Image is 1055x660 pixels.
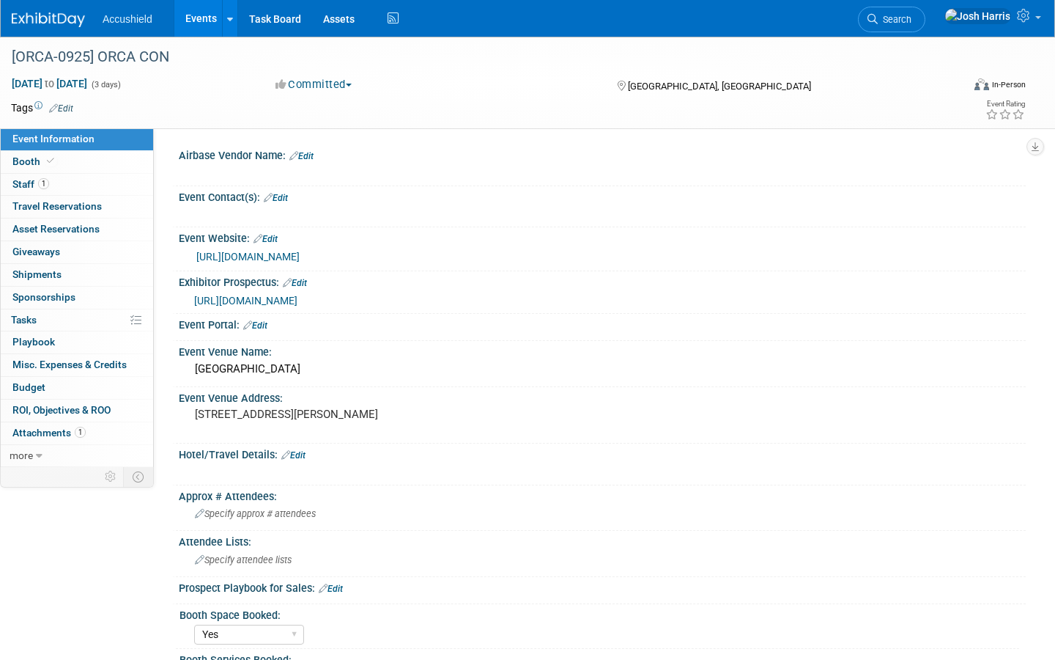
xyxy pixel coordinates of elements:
a: Giveaways [1,241,153,263]
i: Booth reservation complete [47,157,54,165]
span: Travel Reservations [12,200,102,212]
span: 1 [38,178,49,189]
div: Airbase Vendor Name: [179,144,1026,164]
pre: [STREET_ADDRESS][PERSON_NAME] [195,408,516,421]
span: Accushield [103,13,152,25]
span: Specify attendee lists [195,554,292,565]
span: Giveaways [12,246,60,257]
div: Hotel/Travel Details: [179,444,1026,463]
a: ROI, Objectives & ROO [1,400,153,422]
div: Event Format [875,76,1026,98]
span: Booth [12,155,57,167]
span: Specify approx # attendees [195,508,316,519]
div: Booth Space Booked: [179,604,1019,623]
a: Edit [49,103,73,114]
span: [DATE] [DATE] [11,77,88,90]
span: Misc. Expenses & Credits [12,359,127,370]
span: Shipments [12,268,62,280]
span: Tasks [11,314,37,326]
div: Prospect Playbook for Sales: [179,577,1026,596]
td: Toggle Event Tabs [124,467,154,486]
span: more [10,450,33,461]
a: Shipments [1,264,153,286]
span: Event Information [12,133,95,144]
a: Edit [281,450,306,461]
td: Tags [11,100,73,115]
span: [GEOGRAPHIC_DATA], [GEOGRAPHIC_DATA] [628,81,811,92]
div: Exhibitor Prospectus: [179,271,1026,290]
span: Attachments [12,427,86,439]
a: Staff1 [1,174,153,196]
a: [URL][DOMAIN_NAME] [196,251,300,263]
a: Event Information [1,128,153,150]
span: Budget [12,381,45,393]
td: Personalize Event Tab Strip [98,467,124,486]
div: Approx # Attendees: [179,485,1026,504]
div: Attendee Lists: [179,531,1026,549]
div: [ORCA-0925] ORCA CON [7,44,939,70]
img: Josh Harris [944,8,1011,24]
a: Edit [264,193,288,203]
a: Travel Reservations [1,196,153,218]
span: ROI, Objectives & ROO [12,404,111,416]
span: Playbook [12,336,55,348]
img: ExhibitDay [12,12,85,27]
a: Edit [253,234,278,244]
div: Event Rating [985,100,1025,108]
a: Tasks [1,309,153,331]
span: to [42,78,56,89]
a: Sponsorships [1,287,153,309]
div: Event Website: [179,227,1026,246]
span: Sponsorships [12,291,75,303]
a: [URL][DOMAIN_NAME] [194,295,297,307]
a: Edit [289,151,314,161]
span: Search [878,14,911,25]
a: Edit [319,584,343,594]
div: Event Contact(s): [179,186,1026,205]
img: Format-Inperson.png [974,78,989,90]
span: (3 days) [90,80,121,89]
a: Attachments1 [1,422,153,444]
span: Staff [12,178,49,190]
span: 1 [75,427,86,438]
button: Committed [270,77,358,92]
a: Booth [1,151,153,173]
a: Asset Reservations [1,219,153,241]
a: Search [858,7,925,32]
div: [GEOGRAPHIC_DATA] [190,358,1015,381]
a: Misc. Expenses & Credits [1,354,153,376]
a: Edit [283,278,307,288]
a: more [1,445,153,467]
a: Budget [1,377,153,399]
span: Asset Reservations [12,223,100,235]
div: Event Portal: [179,314,1026,333]
div: Event Venue Name: [179,341,1026,359]
a: Edit [243,320,267,331]
a: Playbook [1,331,153,353]
div: In-Person [991,79,1026,90]
div: Event Venue Address: [179,387,1026,406]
